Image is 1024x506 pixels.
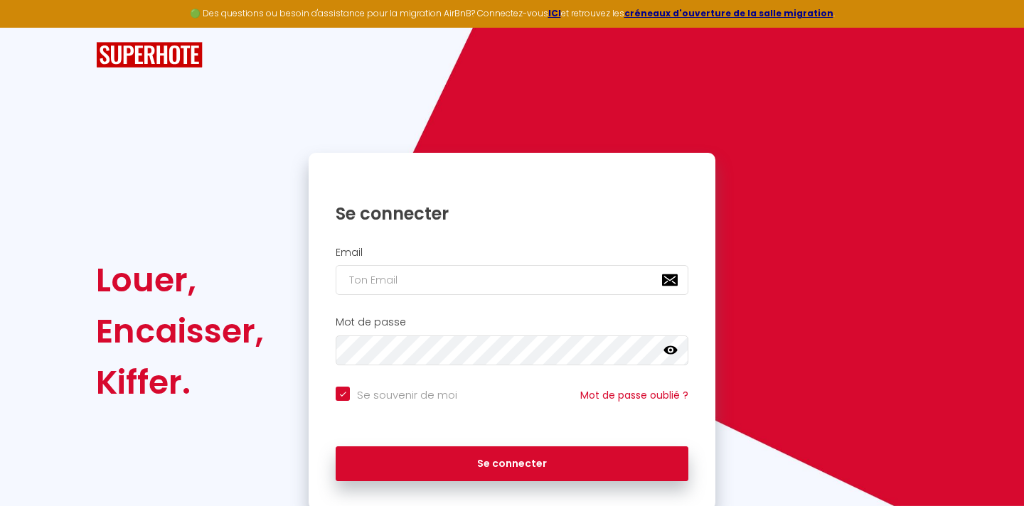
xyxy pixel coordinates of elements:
input: Ton Email [336,265,688,295]
a: Mot de passe oublié ? [580,388,688,402]
a: ICI [548,7,561,19]
div: Encaisser, [96,306,264,357]
h1: Se connecter [336,203,688,225]
div: Louer, [96,254,264,306]
a: créneaux d'ouverture de la salle migration [624,7,833,19]
h2: Mot de passe [336,316,688,328]
h2: Email [336,247,688,259]
img: SuperHote logo [96,42,203,68]
div: Kiffer. [96,357,264,408]
button: Se connecter [336,446,688,482]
